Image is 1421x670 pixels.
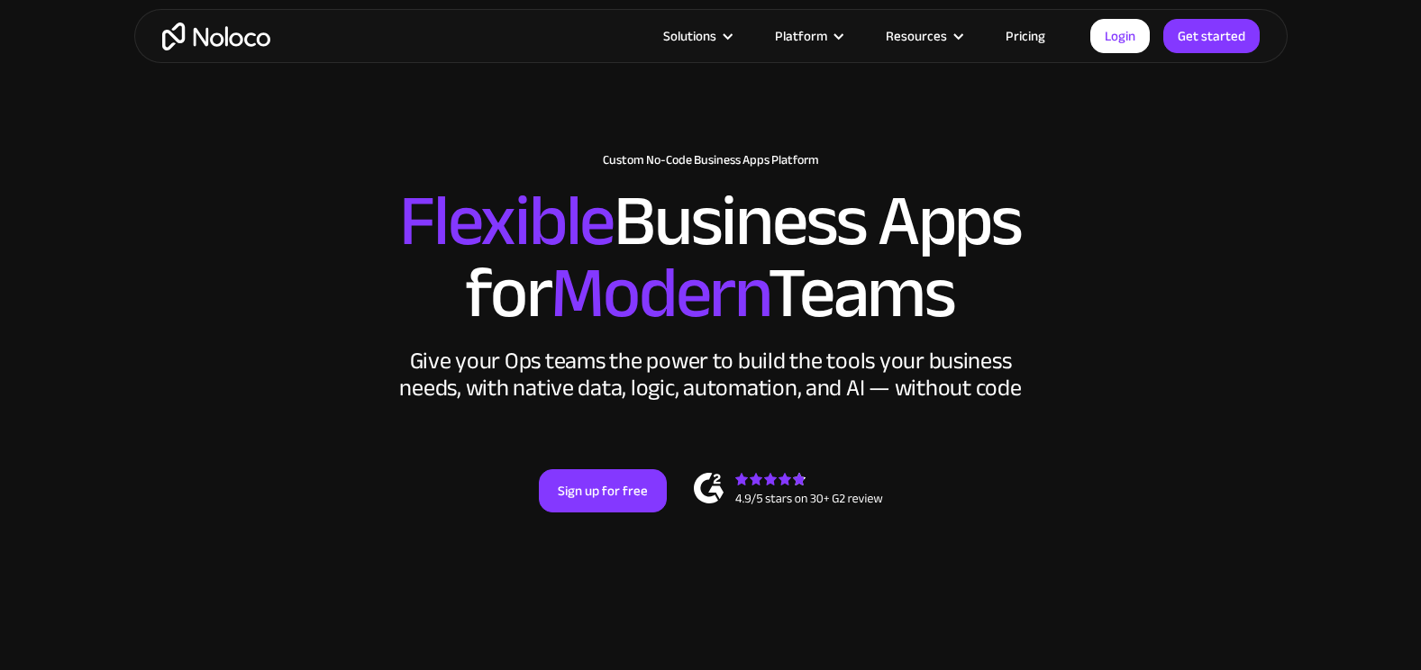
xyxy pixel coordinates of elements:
[863,24,983,48] div: Resources
[396,348,1026,402] div: Give your Ops teams the power to build the tools your business needs, with native data, logic, au...
[551,226,768,360] span: Modern
[886,24,947,48] div: Resources
[752,24,863,48] div: Platform
[775,24,827,48] div: Platform
[152,186,1270,330] h2: Business Apps for Teams
[399,154,614,288] span: Flexible
[983,24,1068,48] a: Pricing
[152,153,1270,167] h1: Custom No-Code Business Apps Platform
[1090,19,1150,53] a: Login
[162,23,270,50] a: home
[663,24,716,48] div: Solutions
[1163,19,1260,53] a: Get started
[539,469,667,512] a: Sign up for free
[641,24,752,48] div: Solutions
